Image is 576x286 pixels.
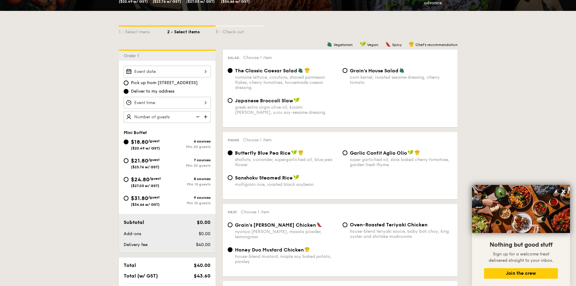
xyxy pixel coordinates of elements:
[350,75,453,85] div: corn kernel, roasted sesame dressing, cherry tomato
[415,150,420,155] img: icon-chef-hat.a58ddaea.svg
[131,176,149,183] span: $24.80
[197,219,210,225] span: $0.00
[235,175,293,181] span: Sanshoku Steamed Rice
[343,222,347,227] input: Oven-Roasted Teriyaki Chickenhouse-blend teriyaki sauce, baby bok choy, king oyster and shiitake ...
[194,262,210,268] span: $40.00
[131,146,160,150] span: ($20.49 w/ GST)
[124,242,148,247] span: Delivery fee
[124,219,144,225] span: Subtotal
[392,43,402,47] span: Spicy
[228,68,233,73] input: The Classic Caesar Saladromaine lettuce, croutons, shaved parmesan flakes, cherry tomatoes, house...
[386,41,391,47] img: icon-spicy.37a8142b.svg
[343,68,347,73] input: Grain's House Saladcorn kernel, roasted sesame dressing, cherry tomato
[124,177,129,182] input: $24.80/guest($27.03 w/ GST)8 coursesMin 15 guests
[124,111,211,123] input: Number of guests
[124,97,211,109] input: Event time
[167,201,211,205] div: Min 10 guests
[124,66,211,77] input: Event date
[131,165,159,169] span: ($23.76 w/ GST)
[367,43,378,47] span: Vegan
[124,231,141,236] span: Add-ons
[408,150,414,155] img: icon-vegan.f8ff3823.svg
[399,67,405,73] img: icon-vegetarian.fe4039eb.svg
[415,43,457,47] span: Chef's recommendation
[202,111,211,123] img: icon-add.58712e84.svg
[131,184,159,188] span: ($27.03 w/ GST)
[293,175,299,180] img: icon-vegan.f8ff3823.svg
[235,75,338,90] div: romaine lettuce, croutons, shaved parmesan flakes, cherry tomatoes, housemade caesar dressing
[167,177,211,181] div: 8 courses
[291,150,297,155] img: icon-vegan.f8ff3823.svg
[124,262,136,268] span: Total
[228,56,239,60] span: Salad
[149,176,161,181] span: /guest
[228,247,233,252] input: Honey Duo Mustard Chickenhouse-blend mustard, maple soy baked potato, parsley
[484,268,558,279] button: Join the crew
[228,222,233,227] input: Grain's [PERSON_NAME] Chickennyonya [PERSON_NAME], masala powder, lemongrass
[294,97,300,103] img: icon-vegan.f8ff3823.svg
[124,196,129,201] input: $31.80/guest($34.66 w/ GST)9 coursesMin 10 guests
[317,222,322,227] img: icon-spicy.37a8142b.svg
[148,139,160,143] span: /guest
[193,111,202,123] img: icon-reduce.1d2dbef1.svg
[298,150,304,155] img: icon-chef-hat.a58ddaea.svg
[194,273,210,279] span: $43.60
[409,41,414,47] img: icon-chef-hat.a58ddaea.svg
[350,150,407,156] span: Garlic Confit Aglio Olio
[124,140,129,144] input: $18.80/guest($20.49 w/ GST)6 coursesMin 20 guests
[131,195,148,202] span: $31.80
[196,242,210,247] span: $40.00
[167,196,211,200] div: 9 courses
[489,251,553,263] span: Sign up for a welcome treat delivered straight to your inbox.
[228,210,237,214] span: Meat
[298,67,303,73] img: icon-vegetarian.fe4039eb.svg
[124,130,147,135] span: Mini Buffet
[131,88,174,94] span: Deliver to my address
[235,222,316,228] span: Grain's [PERSON_NAME] Chicken
[124,89,129,94] input: Deliver to my address
[119,27,167,35] div: 1 - Select menu
[131,157,148,164] span: $21.80
[343,150,347,155] input: Garlic Confit Aglio Oliosuper garlicfied oil, slow baked cherry tomatoes, garden fresh thyme
[304,247,310,252] img: icon-chef-hat.a58ddaea.svg
[228,138,239,142] span: Mains
[124,81,129,85] input: Pick up from [STREET_ADDRESS]
[235,157,338,167] div: shallots, coriander, supergarlicfied oil, blue pea flower
[235,229,338,239] div: nyonya [PERSON_NAME], masala powder, lemongrass
[327,41,332,47] img: icon-vegetarian.fe4039eb.svg
[235,254,338,264] div: house-blend mustard, maple soy baked potato, parsley
[228,175,233,180] input: Sanshoku Steamed Ricemultigrain rice, roasted black soybean
[490,241,552,248] span: Nothing but good stuff
[350,68,399,74] span: Grain's House Salad
[199,231,210,236] span: $0.00
[216,27,264,35] div: 3 - Check out
[124,273,158,279] span: Total (w/ GST)
[131,202,160,207] span: ($34.66 w/ GST)
[167,163,211,168] div: Min 20 guests
[148,158,160,162] span: /guest
[334,43,353,47] span: Vegetarian
[167,145,211,149] div: Min 20 guests
[360,41,366,47] img: icon-vegan.f8ff3823.svg
[243,55,272,60] span: Choose 1 item
[350,222,428,228] span: Oven-Roasted Teriyaki Chicken
[235,105,338,115] div: greek extra virgin olive oil, kizami [PERSON_NAME], yuzu soy-sesame dressing
[228,150,233,155] input: Butterfly Blue Pea Riceshallots, coriander, supergarlicfied oil, blue pea flower
[167,182,211,186] div: Min 15 guests
[131,139,148,145] span: $18.80
[124,53,142,58] span: Order 1
[131,80,198,86] span: Pick up from [STREET_ADDRESS]
[350,229,453,239] div: house-blend teriyaki sauce, baby bok choy, king oyster and shiitake mushrooms
[124,158,129,163] input: $21.80/guest($23.76 w/ GST)7 coursesMin 20 guests
[235,182,338,187] div: multigrain rice, roasted black soybean
[559,186,568,196] button: Close
[235,150,291,156] span: Butterfly Blue Pea Rice
[241,209,269,215] span: Choose 1 item
[235,98,293,104] span: Japanese Broccoli Slaw
[148,195,160,199] span: /guest
[167,158,211,162] div: 7 courses
[304,67,310,73] img: icon-chef-hat.a58ddaea.svg
[243,137,272,143] span: Choose 1 item
[167,139,211,143] div: 6 courses
[472,185,570,233] img: DSC07876-Edit02-Large.jpeg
